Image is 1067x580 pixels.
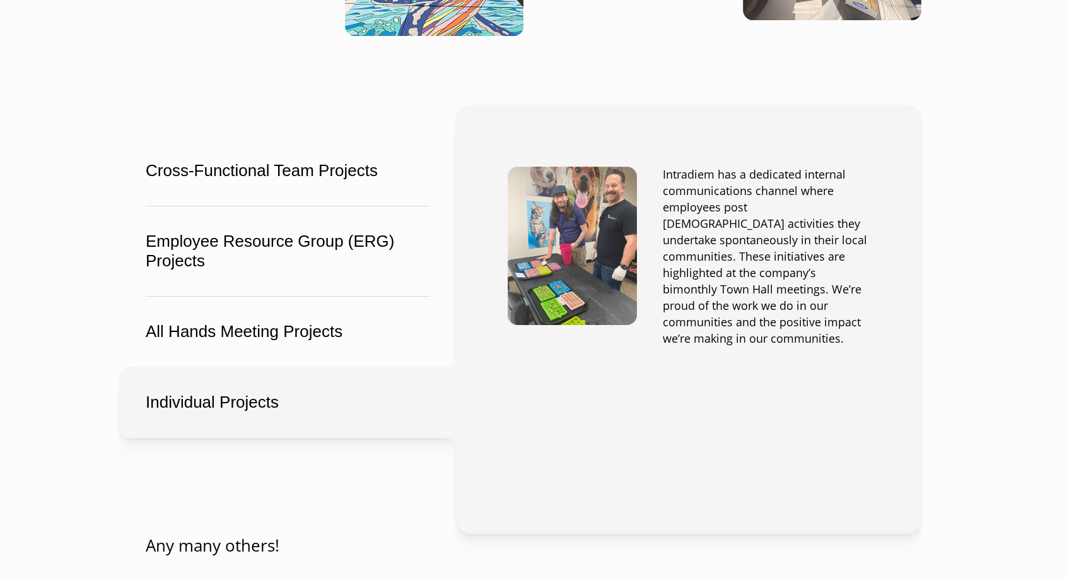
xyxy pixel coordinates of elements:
button: Individual Projects [120,367,456,438]
button: Employee Resource Group (ERG) Projects [120,206,456,297]
button: All Hands Meeting Projects [120,296,456,367]
button: Cross-Functional Team Projects [120,135,456,206]
p: Any many others! [146,534,921,557]
p: Intradiem has a dedicated internal communications channel where employees post [DEMOGRAPHIC_DATA]... [663,167,870,346]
